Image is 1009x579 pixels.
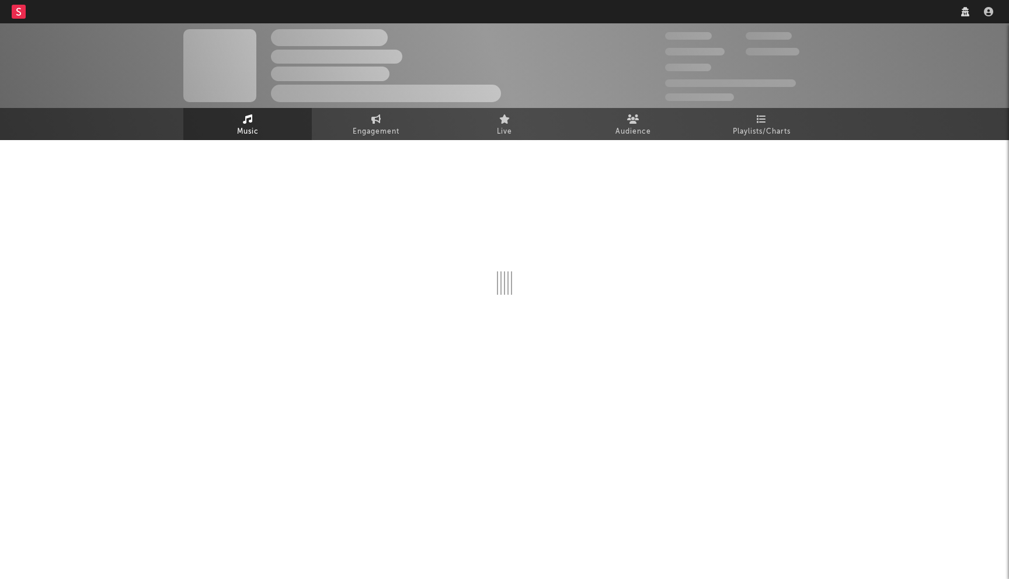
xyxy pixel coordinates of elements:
span: Live [497,125,512,139]
span: 50,000,000 [665,48,725,55]
span: Jump Score: 85.0 [665,93,734,101]
span: Playlists/Charts [733,125,791,139]
a: Live [440,108,569,140]
span: 100,000 [746,32,792,40]
a: Music [183,108,312,140]
span: 100,000 [665,64,711,71]
a: Playlists/Charts [697,108,826,140]
span: Engagement [353,125,399,139]
a: Engagement [312,108,440,140]
span: 50,000,000 Monthly Listeners [665,79,796,87]
span: Music [237,125,259,139]
span: 300,000 [665,32,712,40]
span: Audience [615,125,651,139]
a: Audience [569,108,697,140]
span: 1,000,000 [746,48,799,55]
